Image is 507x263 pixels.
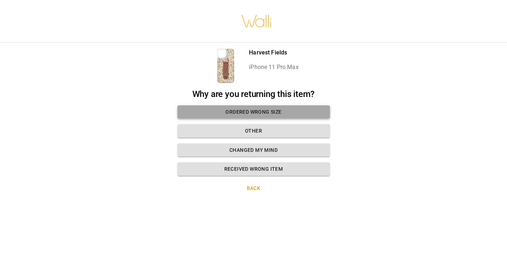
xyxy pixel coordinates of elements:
p: Harvest Fields [249,48,299,57]
button: Received wrong item [177,162,330,176]
button: Back [177,182,330,195]
p: iPhone 11 Pro Max [249,63,299,72]
button: Other [177,124,330,138]
button: Changed my mind [177,143,330,157]
button: Ordered wrong size [177,105,330,119]
h2: Why are you returning this item? [177,89,330,100]
img: walli-inc.myshopify.com [241,5,272,37]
